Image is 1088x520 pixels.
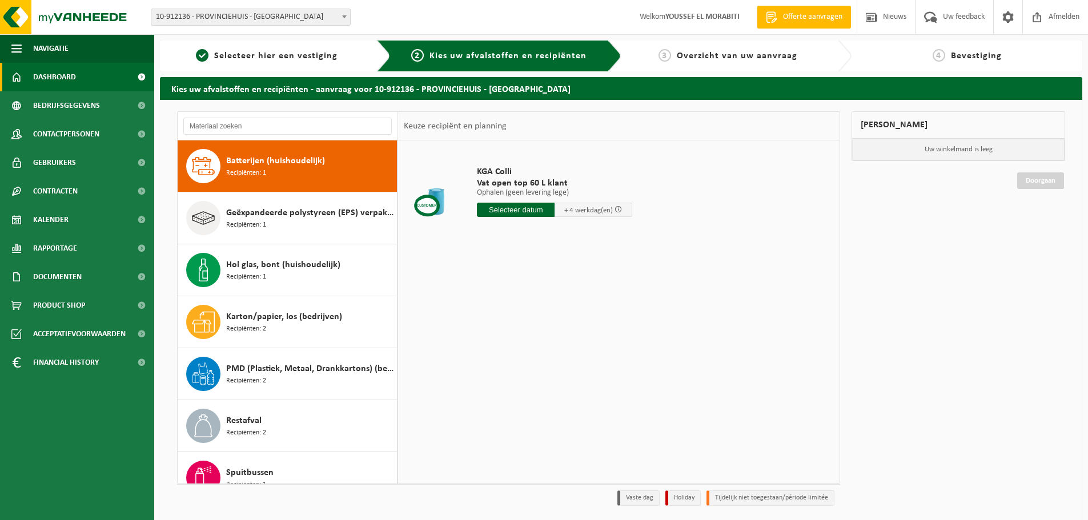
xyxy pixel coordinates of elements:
span: Recipiënten: 1 [226,168,266,179]
span: Restafval [226,414,262,428]
span: Recipiënten: 2 [226,376,266,386]
span: Recipiënten: 1 [226,220,266,231]
span: Overzicht van uw aanvraag [677,51,797,61]
span: Offerte aanvragen [780,11,845,23]
a: Doorgaan [1017,172,1064,189]
button: Spuitbussen Recipiënten: 1 [178,452,398,504]
span: Navigatie [33,34,69,63]
span: Documenten [33,263,82,291]
span: Rapportage [33,234,77,263]
li: Holiday [665,490,701,506]
strong: YOUSSEF EL MORABITI [665,13,740,21]
span: 10-912136 - PROVINCIEHUIS - ANTWERPEN [151,9,350,25]
span: Hol glas, bont (huishoudelijk) [226,258,340,272]
a: Offerte aanvragen [757,6,851,29]
span: Bedrijfsgegevens [33,91,100,120]
span: 1 [196,49,208,62]
span: Bevestiging [951,51,1002,61]
button: Batterijen (huishoudelijk) Recipiënten: 1 [178,140,398,192]
span: Financial History [33,348,99,377]
h2: Kies uw afvalstoffen en recipiënten - aanvraag voor 10-912136 - PROVINCIEHUIS - [GEOGRAPHIC_DATA] [160,77,1082,99]
span: 4 [933,49,945,62]
span: 10-912136 - PROVINCIEHUIS - ANTWERPEN [151,9,351,26]
span: KGA Colli [477,166,632,178]
button: Hol glas, bont (huishoudelijk) Recipiënten: 1 [178,244,398,296]
p: Ophalen (geen levering lege) [477,189,632,197]
span: Contracten [33,177,78,205]
span: Recipiënten: 2 [226,324,266,334]
input: Selecteer datum [477,203,555,217]
span: Product Shop [33,291,85,320]
span: Gebruikers [33,148,76,177]
span: Kalender [33,205,69,234]
a: 1Selecteer hier een vestiging [166,49,368,63]
span: Dashboard [33,63,76,91]
span: Geëxpandeerde polystyreen (EPS) verpakking (< 1 m² per stuk), recycleerbaar [226,206,394,220]
p: Uw winkelmand is leeg [852,139,1065,160]
span: 3 [659,49,671,62]
input: Materiaal zoeken [183,118,392,135]
button: Geëxpandeerde polystyreen (EPS) verpakking (< 1 m² per stuk), recycleerbaar Recipiënten: 1 [178,192,398,244]
button: Restafval Recipiënten: 2 [178,400,398,452]
span: Contactpersonen [33,120,99,148]
span: Acceptatievoorwaarden [33,320,126,348]
span: Spuitbussen [226,466,274,479]
span: Recipiënten: 1 [226,479,266,490]
li: Tijdelijk niet toegestaan/période limitée [706,490,834,506]
li: Vaste dag [617,490,660,506]
span: Kies uw afvalstoffen en recipiënten [429,51,587,61]
span: Batterijen (huishoudelijk) [226,154,325,168]
span: Vat open top 60 L klant [477,178,632,189]
span: Recipiënten: 1 [226,272,266,283]
div: [PERSON_NAME] [852,111,1065,139]
span: 2 [411,49,424,62]
span: PMD (Plastiek, Metaal, Drankkartons) (bedrijven) [226,362,394,376]
button: PMD (Plastiek, Metaal, Drankkartons) (bedrijven) Recipiënten: 2 [178,348,398,400]
span: Selecteer hier een vestiging [214,51,338,61]
span: Karton/papier, los (bedrijven) [226,310,342,324]
span: Recipiënten: 2 [226,428,266,438]
span: + 4 werkdag(en) [564,207,613,214]
div: Keuze recipiënt en planning [398,112,512,140]
button: Karton/papier, los (bedrijven) Recipiënten: 2 [178,296,398,348]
